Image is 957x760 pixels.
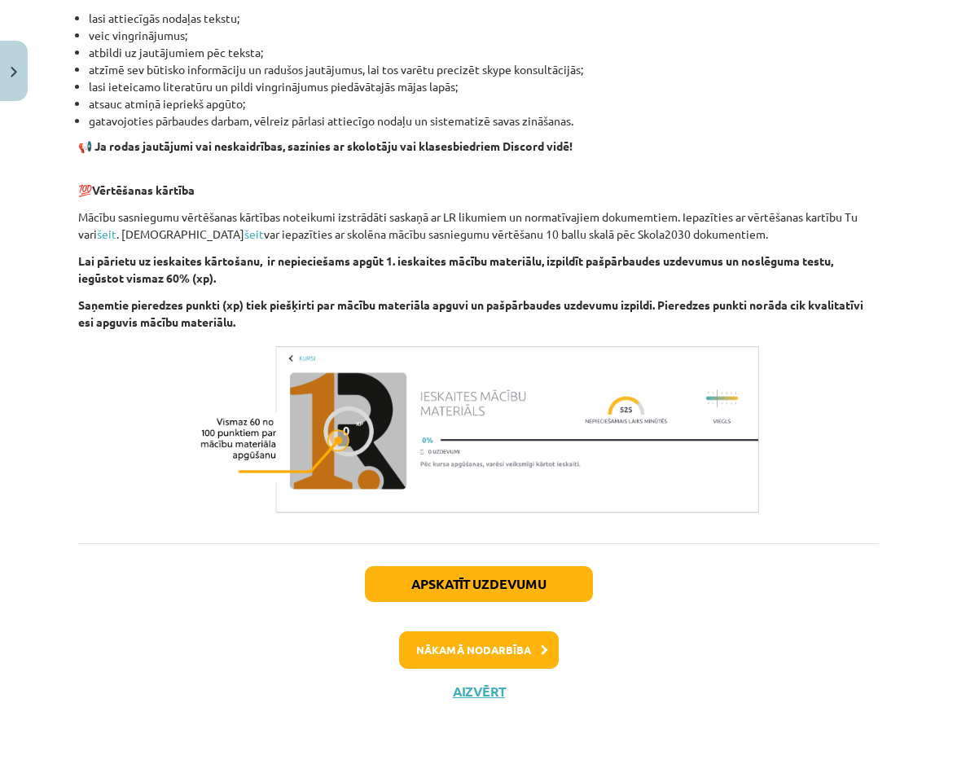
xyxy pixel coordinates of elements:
[78,138,573,153] strong: 📢 Ja rodas jautājumi vai neskaidrības, sazinies ar skolotāju vai klasesbiedriem Discord vidē!
[89,78,879,95] li: lasi ieteicamo literatūru un pildi vingrinājumus piedāvātajās mājas lapās;
[89,44,879,61] li: atbildi uz jautājumiem pēc teksta;
[78,165,879,199] p: 💯
[244,226,264,241] a: šeit
[97,226,116,241] a: šeit
[89,10,879,27] li: lasi attiecīgās nodaļas tekstu;
[89,112,879,130] li: gatavojoties pārbaudes darbam, vēlreiz pārlasi attiecīgo nodaļu un sistematizē savas zināšanas.
[89,27,879,44] li: veic vingrinājumus;
[89,95,879,112] li: atsauc atmiņā iepriekš apgūto;
[11,67,17,77] img: icon-close-lesson-0947bae3869378f0d4975bcd49f059093ad1ed9edebbc8119c70593378902aed.svg
[399,631,559,669] button: Nākamā nodarbība
[365,566,593,602] button: Apskatīt uzdevumu
[78,209,879,243] p: Mācību sasniegumu vērtēšanas kārtības noteikumi izstrādāti saskaņā ar LR likumiem un normatīvajie...
[92,182,195,197] b: Vērtēšanas kārtība
[78,297,863,329] b: Saņemtie pieredzes punkti (xp) tiek piešķirti par mācību materiāla apguvi un pašpārbaudes uzdevum...
[78,253,833,285] b: Lai pārietu uz ieskaites kārtošanu, ir nepieciešams apgūt 1. ieskaites mācību materiālu, izpildīt...
[448,683,510,700] button: Aizvērt
[89,61,879,78] li: atzīmē sev būtisko informāciju un radušos jautājumus, lai tos varētu precizēt skype konsultācijās;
